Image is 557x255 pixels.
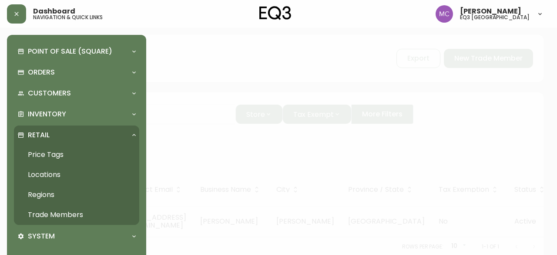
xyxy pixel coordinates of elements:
[14,126,139,145] div: Retail
[14,105,139,124] div: Inventory
[14,227,139,246] div: System
[28,68,55,77] p: Orders
[259,6,292,20] img: logo
[33,15,103,20] h5: navigation & quick links
[28,231,55,241] p: System
[14,205,139,225] a: Trade Members
[28,88,71,98] p: Customers
[460,15,530,20] h5: eq3 [GEOGRAPHIC_DATA]
[14,63,139,82] div: Orders
[14,84,139,103] div: Customers
[436,5,453,23] img: 6dbdb61c5655a9a555815750a11666cc
[28,130,50,140] p: Retail
[14,42,139,61] div: Point of Sale (Square)
[33,8,75,15] span: Dashboard
[28,109,66,119] p: Inventory
[14,165,139,185] a: Locations
[14,185,139,205] a: Regions
[460,8,521,15] span: [PERSON_NAME]
[14,145,139,165] a: Price Tags
[28,47,112,56] p: Point of Sale (Square)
